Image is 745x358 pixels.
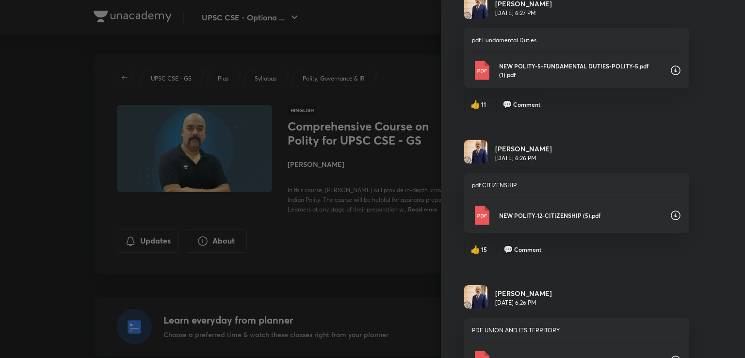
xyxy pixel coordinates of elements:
[481,100,486,109] span: 11
[472,206,491,225] img: Pdf
[495,9,552,17] p: [DATE] 6:27 PM
[464,285,487,309] img: Avatar
[470,100,480,109] span: like
[499,62,662,79] p: NEW POLITY-5-FUNDAMENTAL DUTIES-POLITY-5.pdf (1).pdf
[472,36,681,45] p: pdf Fundamental Duties
[481,245,487,254] span: 15
[495,288,552,298] h6: [PERSON_NAME]
[503,245,513,254] span: comment
[472,181,681,190] p: pdf CITIZENSHIP
[472,61,491,80] img: Pdf
[499,211,662,220] p: NEW POLITY-12-CITIZENSHIP (5).pdf
[472,326,681,335] p: PDF UNION AND ITS TERRITORY
[464,140,487,163] img: Avatar
[514,245,541,254] span: Comment
[495,298,552,307] p: [DATE] 6:26 PM
[513,100,540,109] span: Comment
[470,245,480,254] span: like
[502,100,512,109] span: comment
[495,154,552,163] p: [DATE] 6:26 PM
[495,144,552,154] h6: [PERSON_NAME]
